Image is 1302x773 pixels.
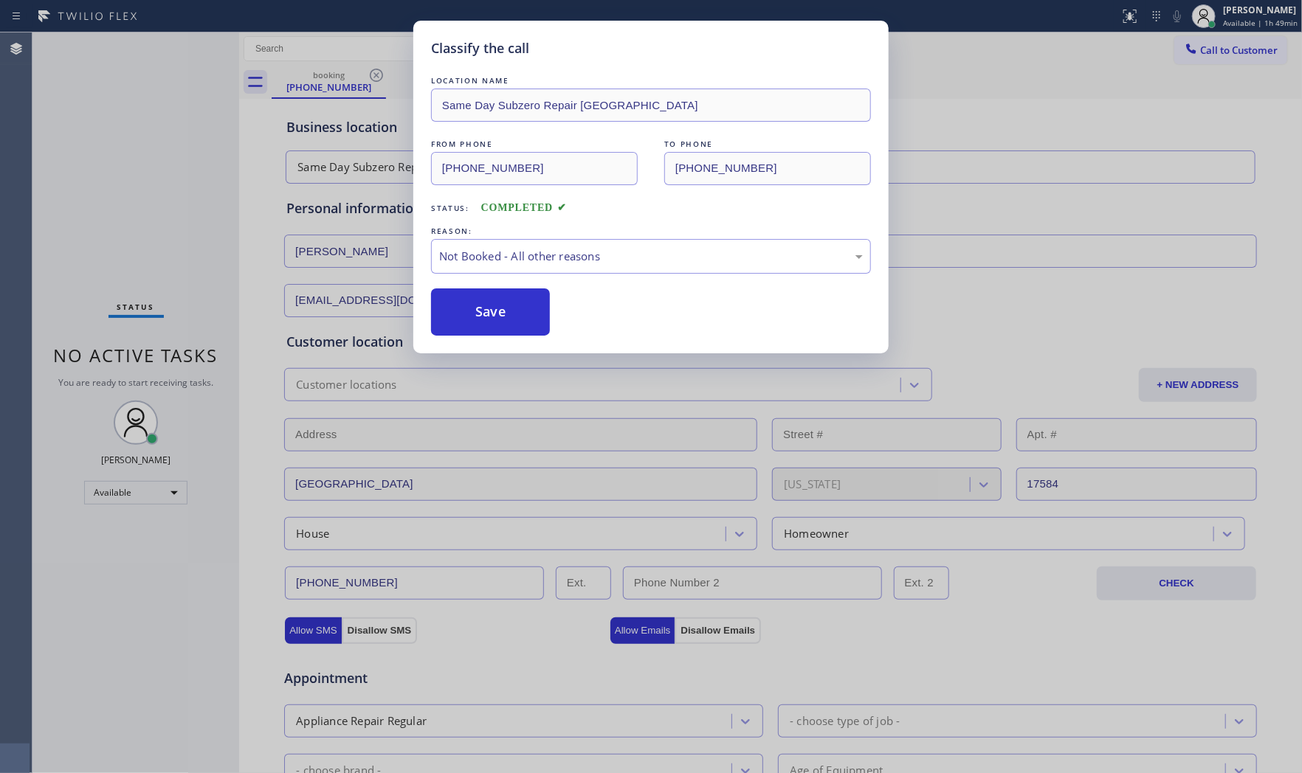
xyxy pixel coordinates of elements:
input: To phone [664,152,871,185]
input: From phone [431,152,638,185]
h5: Classify the call [431,38,529,58]
div: LOCATION NAME [431,73,871,89]
button: Save [431,288,550,336]
div: TO PHONE [664,136,871,152]
span: COMPLETED [481,202,567,213]
div: REASON: [431,223,871,239]
div: FROM PHONE [431,136,638,152]
div: Not Booked - All other reasons [439,248,863,265]
span: Status: [431,203,469,213]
